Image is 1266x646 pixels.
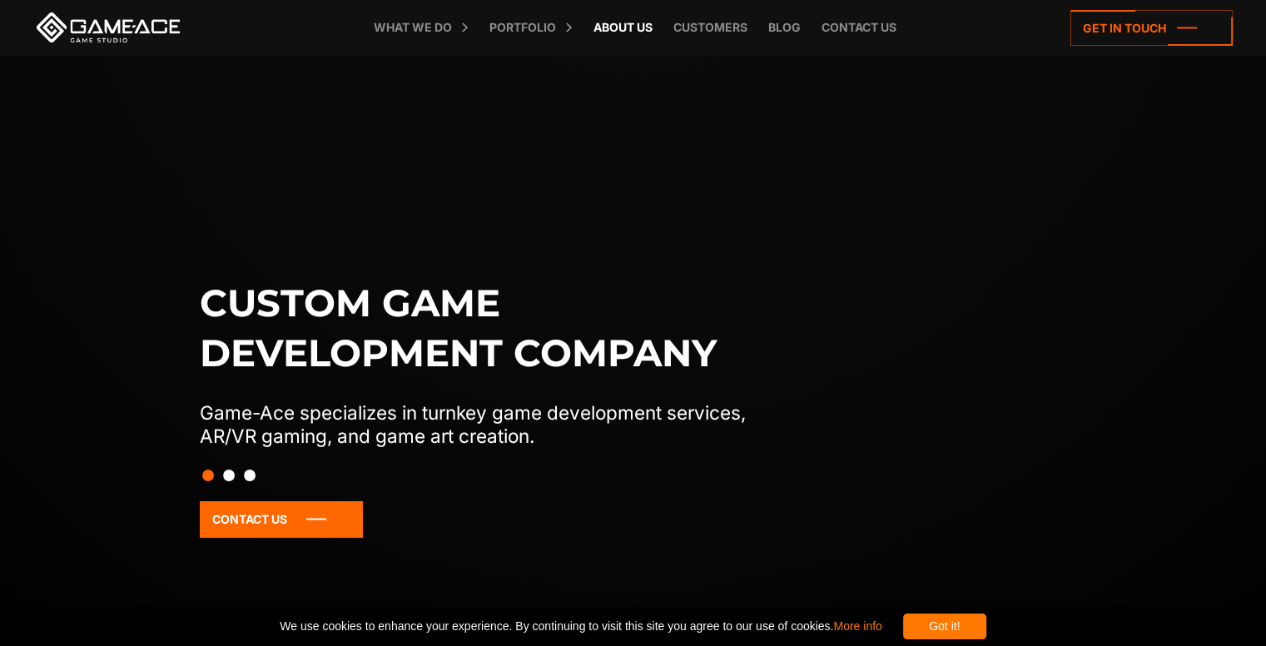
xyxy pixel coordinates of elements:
[223,461,235,489] button: Slide 2
[280,614,881,639] span: We use cookies to enhance your experience. By continuing to visit this site you agree to our use ...
[200,501,362,537] a: Contact Us
[200,401,781,448] p: Game-Ace specializes in turnkey game development services, AR/VR gaming, and game art creation.
[200,278,781,378] h1: Custom game development company
[833,619,881,633] a: More info
[1070,10,1233,46] a: Get in touch
[202,461,214,489] button: Slide 1
[244,461,256,489] button: Slide 3
[903,614,986,639] div: Got it!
